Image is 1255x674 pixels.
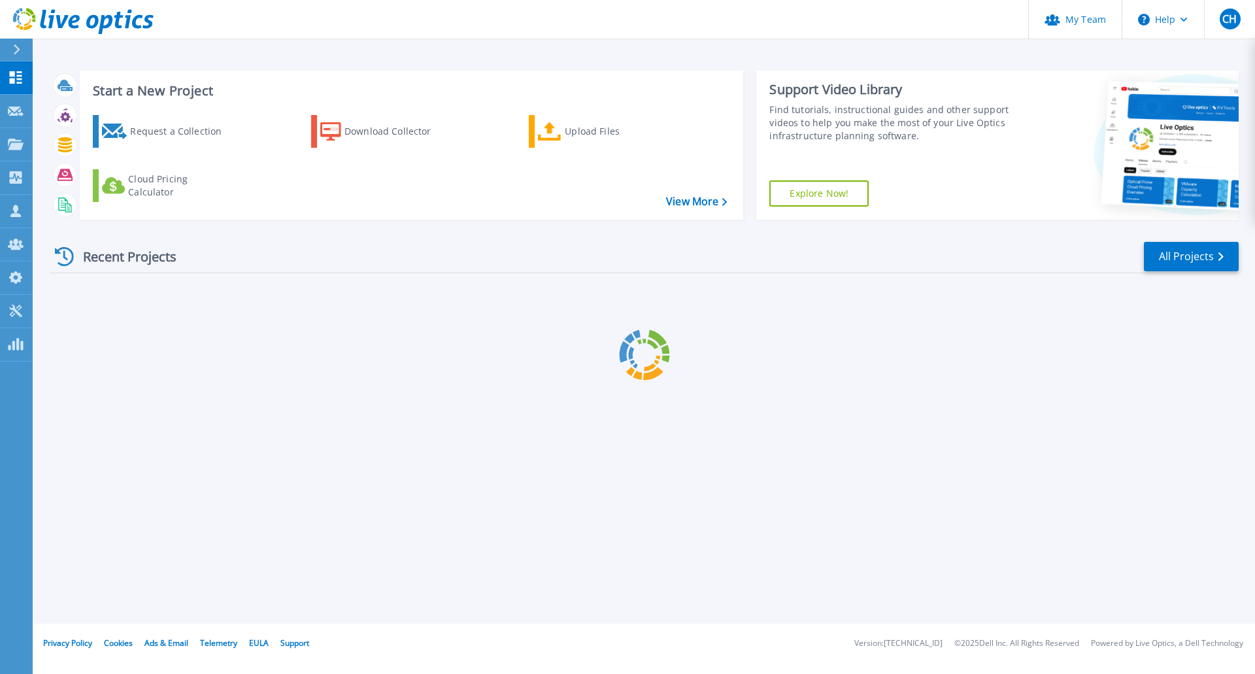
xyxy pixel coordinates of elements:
a: EULA [249,637,269,649]
div: Request a Collection [130,118,235,144]
a: Ads & Email [144,637,188,649]
div: Find tutorials, instructional guides and other support videos to help you make the most of your L... [769,103,1015,143]
span: CH [1222,14,1237,24]
div: Recent Projects [50,241,194,273]
a: Privacy Policy [43,637,92,649]
a: Cookies [104,637,133,649]
a: Telemetry [200,637,237,649]
li: © 2025 Dell Inc. All Rights Reserved [954,639,1079,648]
li: Powered by Live Optics, a Dell Technology [1091,639,1243,648]
div: Cloud Pricing Calculator [128,173,233,199]
a: Upload Files [529,115,675,148]
a: All Projects [1144,242,1239,271]
h3: Start a New Project [93,84,727,98]
div: Download Collector [344,118,449,144]
a: View More [666,195,727,208]
a: Support [280,637,309,649]
li: Version: [TECHNICAL_ID] [854,639,943,648]
a: Cloud Pricing Calculator [93,169,239,202]
div: Upload Files [565,118,669,144]
div: Support Video Library [769,81,1015,98]
a: Download Collector [311,115,457,148]
a: Explore Now! [769,180,869,207]
a: Request a Collection [93,115,239,148]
